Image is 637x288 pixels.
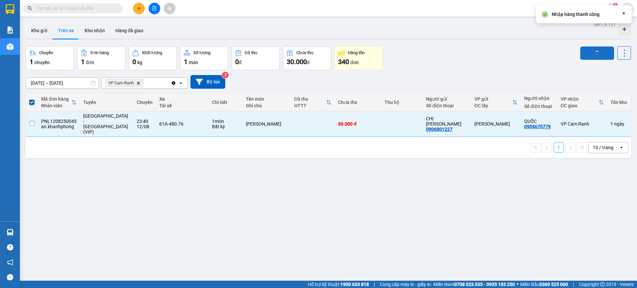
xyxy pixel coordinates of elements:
svg: open [178,80,183,86]
span: ngày [614,121,624,127]
span: copyright [600,282,605,287]
img: solution-icon [7,27,14,34]
span: question-circle [7,244,13,250]
span: file-add [152,6,157,11]
div: Hàng tồn [348,50,365,55]
div: Đã thu [294,96,326,102]
div: Chi tiết [212,100,239,105]
span: Hỗ trợ kỹ thuật: [308,281,369,288]
span: VP Cam Ranh, close by backspace [105,79,143,87]
div: Chuyến [39,50,53,55]
div: Bất kỳ [212,124,239,129]
strong: 0369 525 060 [539,282,568,287]
div: ĐC lấy [474,103,512,108]
span: 1 [184,58,187,66]
button: Chưa thu30.000đ [283,46,331,70]
th: Toggle SortBy [38,94,80,111]
button: 1 [554,143,564,152]
img: warehouse-icon [7,229,14,236]
div: [PERSON_NAME] [474,121,518,127]
div: ĐC giao [561,103,599,108]
button: caret-down [621,3,633,14]
div: Chưa thu [296,50,313,55]
div: Ghi chú [246,103,288,108]
button: file-add [149,3,160,14]
button: Kho gửi [26,23,53,39]
div: HTTT [294,103,326,108]
div: 23:40 [137,119,153,124]
div: 1 món [212,119,239,124]
span: đơn [86,60,94,65]
span: message [7,274,13,280]
span: 0 [132,58,136,66]
div: Xe [159,96,206,102]
div: Người gửi [426,96,468,102]
div: Số điện thoại [426,103,468,108]
div: VP Cam Ranh [561,121,604,127]
div: Người nhận [524,96,554,101]
span: len.khanhphong [558,4,606,12]
span: Miền Bắc [520,281,568,288]
button: aim [164,3,176,14]
sup: 1 [613,3,618,8]
div: 10 / trang [593,144,613,151]
svg: Delete [136,81,140,85]
div: Chưa thu [338,100,378,105]
span: đ [239,60,242,65]
button: Số lượng1món [180,46,228,70]
span: 1 [30,58,33,66]
div: QUỐC [524,119,554,124]
input: Select a date range. [26,78,99,88]
span: 1 [614,3,616,8]
span: plus [137,6,141,11]
div: Đơn hàng [91,50,109,55]
div: 0906801227 [426,127,453,132]
span: | [573,281,574,288]
th: Toggle SortBy [557,94,607,111]
span: aim [167,6,172,11]
div: CHỊ MINH [426,116,468,127]
sup: 3 [222,72,229,78]
span: đ [307,60,310,65]
div: Tên món [246,96,288,102]
div: Tuyến [83,100,130,105]
div: Đã thu [245,50,257,55]
div: 1 [610,121,627,127]
div: 0904670779 [524,124,551,129]
span: món [189,60,198,65]
button: Hàng đã giao [110,23,149,39]
div: THÙNG SƠN [246,121,288,127]
div: Nhập hàng thành công [552,11,600,18]
div: Tài xế [159,103,206,108]
th: Toggle SortBy [471,94,521,111]
button: Hàng tồn340đơn [334,46,383,70]
button: Khối lượng0kg [129,46,177,70]
div: Nhân viên [41,103,71,108]
span: 1 [81,58,85,66]
span: đơn [350,60,359,65]
div: Chuyến [137,100,153,105]
span: 30.000 [287,58,307,66]
span: chuyến [35,60,50,65]
button: Kho nhận [79,23,110,39]
div: VP nhận [561,96,599,102]
input: Tìm tên, số ĐT hoặc mã đơn [36,5,115,12]
strong: 1900 633 818 [340,282,369,287]
div: Tạo kho hàng mới [618,23,631,36]
span: 340 [338,58,349,66]
th: Toggle SortBy [291,94,335,111]
div: 30.000 đ [338,121,378,127]
div: Khối lượng [142,50,162,55]
div: 12/08 [137,124,153,129]
span: Cung cấp máy in - giấy in: [380,281,432,288]
span: Miền Nam [433,281,515,288]
span: search [28,6,32,11]
button: Chuyến1chuyến [26,46,74,70]
button: Đã thu0đ [232,46,280,70]
span: VP Cam Ranh [108,80,134,86]
button: Trên xe [53,23,79,39]
div: Số lượng [193,50,210,55]
div: Thu hộ [385,100,419,105]
span: | [374,281,375,288]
